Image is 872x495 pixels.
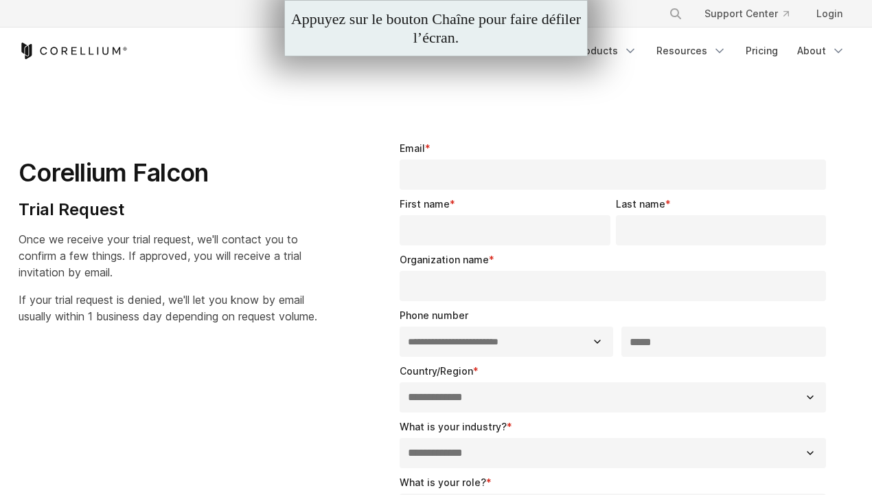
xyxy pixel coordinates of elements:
span: Organization name [400,254,489,265]
a: Login [805,1,853,26]
span: Email [400,142,425,154]
a: About [789,38,853,63]
a: Resources [648,38,735,63]
span: What is your role? [400,476,486,488]
span: If your trial request is denied, we'll let you know by email usually within 1 business day depend... [19,293,317,323]
span: Once we receive your trial request, we'll contact you to confirm a few things. If approved, you w... [19,232,301,279]
span: Phone number [400,309,468,321]
h1: Corellium Falcon [19,157,317,188]
div: Navigation Menu [396,38,853,63]
span: Last name [616,198,665,210]
span: What is your industry? [400,421,507,432]
a: Pricing [737,38,786,63]
h4: Trial Request [19,199,317,220]
span: First name [400,198,450,210]
a: Corellium Home [19,43,128,59]
a: Support Center [693,1,800,26]
a: Products [566,38,645,63]
div: Navigation Menu [652,1,853,26]
div: Appuyez sur le bouton Chaîne pour faire défiler l’écran. [285,10,587,47]
button: Search [663,1,688,26]
span: Country/Region [400,365,473,377]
